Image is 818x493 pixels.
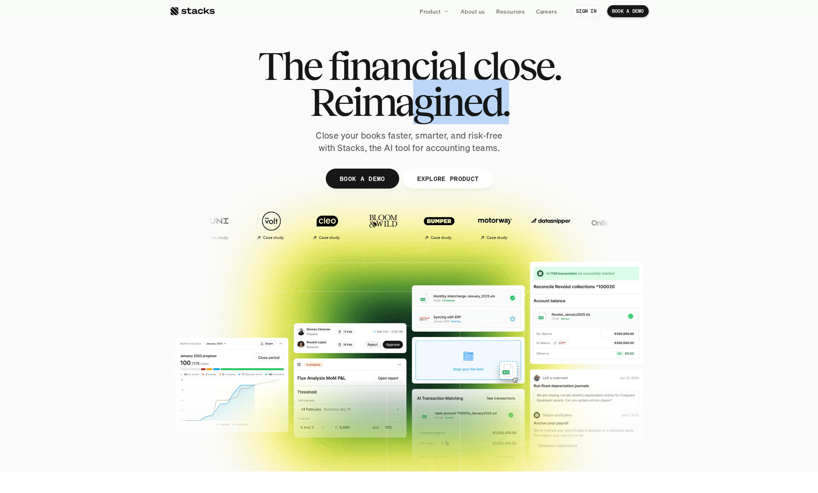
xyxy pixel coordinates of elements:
[607,5,649,17] a: BOOK A DEMO
[189,207,241,243] a: Case study
[245,207,297,243] a: Case study
[612,8,644,14] p: BOOK A DEMO
[325,169,399,189] a: BOOK A DEMO
[94,152,129,158] a: Privacy Policy
[571,5,601,17] a: SIGN IN
[456,4,489,18] a: About us
[473,48,561,84] span: close.
[468,207,520,243] a: Case study
[430,235,451,240] h2: Case study
[301,207,353,243] a: Case study
[309,129,509,154] p: Close your books faster, smarter, and risk-free with Stacks, the AI tool for accounting teams.
[496,7,525,16] p: Resources
[262,235,283,240] h2: Case study
[461,7,485,16] p: About us
[420,7,441,16] p: Product
[339,173,385,184] p: BOOK A DEMO
[318,235,339,240] h2: Case study
[328,48,466,84] span: financial
[491,4,529,18] a: Resources
[417,173,479,184] p: EXPLORE PRODUCT
[258,48,321,84] span: The
[412,207,464,243] a: Case study
[576,8,596,14] p: SIGN IN
[531,4,562,18] a: Careers
[403,169,493,189] a: EXPLORE PRODUCT
[486,235,507,240] h2: Case study
[206,235,228,240] h2: Case study
[309,84,509,120] span: Reimagined.
[536,7,557,16] p: Careers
